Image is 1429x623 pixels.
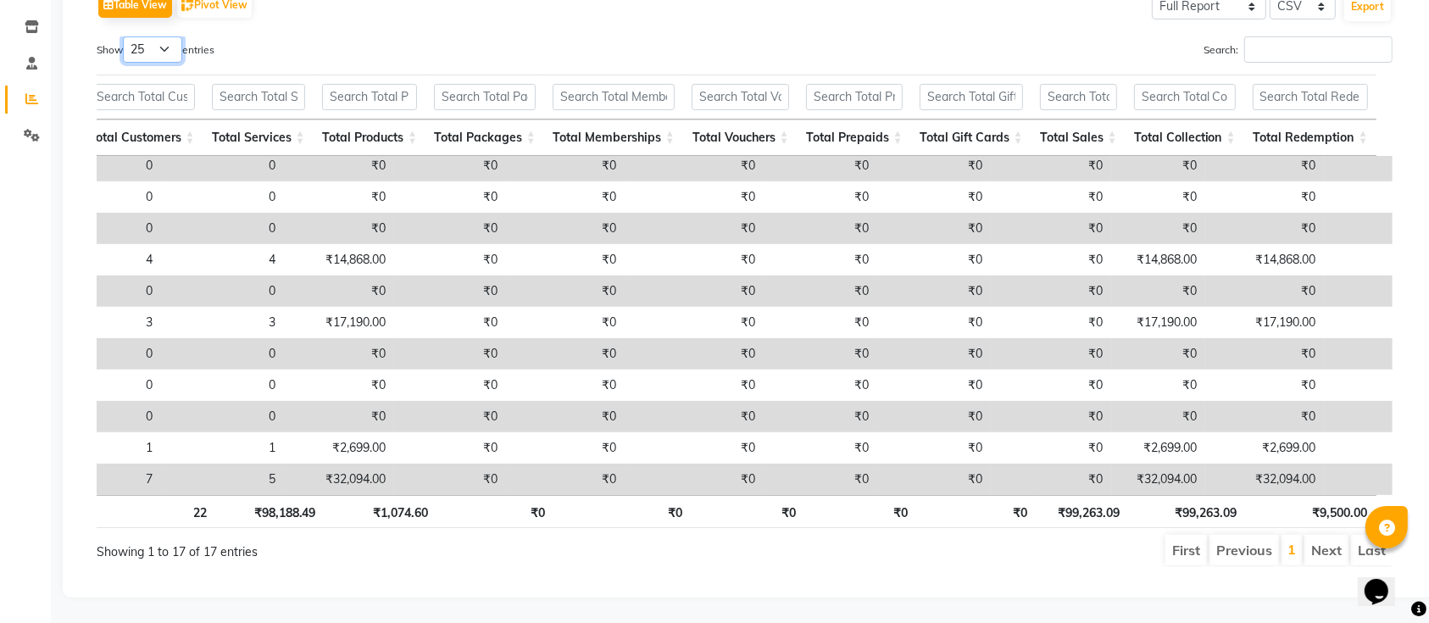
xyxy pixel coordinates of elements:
td: ₹0 [1205,370,1324,401]
a: 1 [1287,541,1296,558]
td: ₹0 [506,213,625,244]
td: ₹0 [506,338,625,370]
td: 0 [74,401,161,432]
td: ₹0 [284,338,394,370]
td: ₹0 [991,181,1111,213]
td: ₹0 [991,464,1111,495]
td: 4 [74,244,161,275]
th: Total Memberships: activate to sort column ascending [544,120,683,156]
td: ₹0 [284,370,394,401]
input: Search Total Gift Cards [920,84,1023,110]
td: ₹0 [625,213,764,244]
td: ₹0 [764,307,877,338]
td: ₹0 [284,401,394,432]
td: ₹0 [394,244,506,275]
td: ₹0 [284,150,394,181]
th: 22 [92,495,214,528]
td: ₹0 [394,338,506,370]
td: ₹17,190.00 [1111,307,1205,338]
td: 0 [161,150,284,181]
td: ₹0 [877,370,991,401]
th: Total Products: activate to sort column ascending [314,120,425,156]
td: ₹14,868.00 [1205,244,1324,275]
td: 7 [74,464,161,495]
td: ₹0 [764,244,877,275]
td: ₹0 [625,370,764,401]
th: ₹9,500.00 [1246,495,1376,528]
th: Total Packages: activate to sort column ascending [425,120,544,156]
td: ₹0 [1111,338,1205,370]
td: 0 [74,213,161,244]
th: ₹1,074.60 [325,495,436,528]
input: Search Total Memberships [553,84,675,110]
td: 1 [161,432,284,464]
label: Show entries [97,36,214,63]
td: ₹0 [506,307,625,338]
td: ₹0 [625,307,764,338]
td: ₹0 [506,464,625,495]
td: ₹0 [394,370,506,401]
td: ₹2,699.00 [284,432,394,464]
td: ₹0 [625,275,764,307]
td: ₹0 [991,432,1111,464]
td: ₹0 [991,275,1111,307]
td: ₹32,094.00 [1111,464,1205,495]
td: ₹0 [1205,338,1324,370]
td: ₹2,699.00 [1205,432,1324,464]
th: ₹0 [691,495,805,528]
td: ₹0 [394,401,506,432]
th: Total Prepaids: activate to sort column ascending [798,120,911,156]
td: 1 [74,432,161,464]
th: Total Customers: activate to sort column ascending [81,120,203,156]
th: ₹99,263.09 [1036,495,1128,528]
div: Showing 1 to 17 of 17 entries [97,533,622,561]
td: ₹0 [877,338,991,370]
td: ₹0 [1111,370,1205,401]
td: ₹0 [1111,275,1205,307]
td: ₹0 [1111,150,1205,181]
td: ₹14,868.00 [284,244,394,275]
input: Search Total Customers [89,84,195,110]
th: Total Gift Cards: activate to sort column ascending [911,120,1031,156]
label: Search: [1204,36,1393,63]
td: ₹0 [394,275,506,307]
td: ₹0 [877,213,991,244]
th: Total Services: activate to sort column ascending [203,120,314,156]
input: Search Total Redemption [1253,84,1368,110]
td: ₹0 [1205,181,1324,213]
td: ₹0 [625,338,764,370]
td: ₹0 [1111,181,1205,213]
iframe: chat widget [1358,555,1412,606]
td: ₹0 [764,181,877,213]
td: 0 [74,370,161,401]
td: ₹0 [877,244,991,275]
td: 0 [161,181,284,213]
td: ₹0 [625,464,764,495]
th: ₹0 [436,495,553,528]
td: ₹14,868.00 [1111,244,1205,275]
input: Search Total Services [212,84,305,110]
td: ₹0 [877,401,991,432]
td: 0 [74,150,161,181]
td: 0 [161,401,284,432]
th: ₹98,188.49 [215,495,325,528]
input: Search Total Products [322,84,417,110]
th: Total Sales: activate to sort column ascending [1031,120,1126,156]
td: ₹0 [1205,401,1324,432]
td: ₹0 [877,307,991,338]
td: ₹0 [991,150,1111,181]
td: ₹0 [284,275,394,307]
td: ₹0 [764,275,877,307]
td: ₹0 [764,150,877,181]
td: ₹0 [506,150,625,181]
select: Showentries [123,36,182,63]
th: Total Vouchers: activate to sort column ascending [683,120,798,156]
td: ₹0 [877,464,991,495]
td: ₹0 [394,307,506,338]
td: ₹0 [877,275,991,307]
td: ₹0 [394,150,506,181]
td: 3 [74,307,161,338]
td: ₹0 [877,150,991,181]
td: ₹0 [625,432,764,464]
td: 0 [74,338,161,370]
